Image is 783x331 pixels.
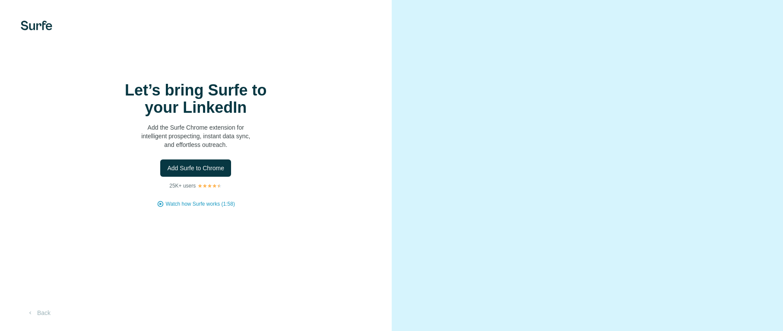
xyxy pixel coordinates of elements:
[109,123,282,149] p: Add the Surfe Chrome extension for intelligent prospecting, instant data sync, and effortless out...
[167,164,224,172] span: Add Surfe to Chrome
[109,82,282,116] h1: Let’s bring Surfe to your LinkedIn
[169,182,196,190] p: 25K+ users
[21,21,52,30] img: Surfe's logo
[166,200,235,208] button: Watch how Surfe works (1:58)
[21,305,57,321] button: Back
[160,159,231,177] button: Add Surfe to Chrome
[197,183,222,188] img: Rating Stars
